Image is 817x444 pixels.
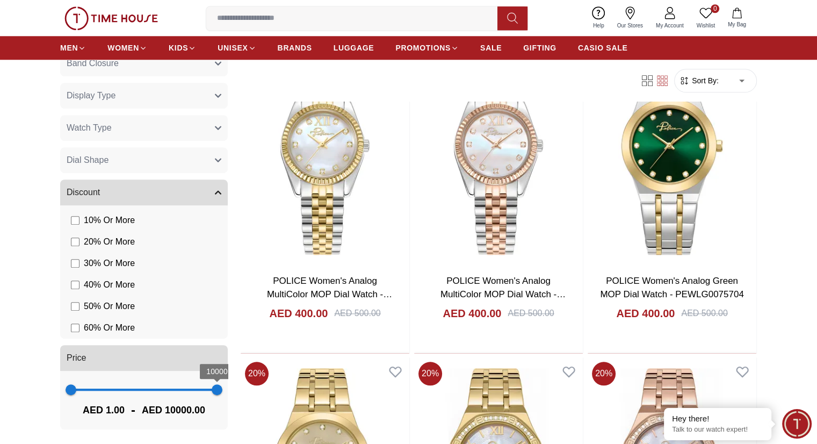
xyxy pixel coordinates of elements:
span: My Account [652,22,688,30]
a: 0Wishlist [690,4,721,32]
span: Watch Type [67,121,112,134]
span: Sort By: [690,75,719,86]
a: KIDS [169,38,196,58]
div: AED 500.00 [334,307,380,320]
a: Our Stores [611,4,649,32]
span: Discount [67,186,100,199]
span: 10000 [206,367,228,376]
input: 50% Or More [71,302,79,311]
span: 40 % Or More [84,278,135,291]
a: Help [587,4,611,32]
a: WOMEN [107,38,147,58]
img: POLICE Women's Analog MultiColor MOP Dial Watch - PEWLG0075804 [241,43,409,265]
button: Discount [60,180,228,205]
input: 30% Or More [71,259,79,268]
button: Sort By: [679,75,719,86]
a: GIFTING [523,38,556,58]
span: 50 % Or More [84,300,135,313]
span: WOMEN [107,42,139,53]
span: 60 % Or More [84,321,135,334]
span: Display Type [67,89,115,102]
div: Chat Widget [782,409,812,439]
span: - [125,402,142,419]
span: 20 % [418,362,442,385]
input: 10% Or More [71,216,79,225]
span: Wishlist [692,22,719,30]
button: My Bag [721,5,753,31]
h4: AED 400.00 [443,306,501,321]
span: Price [67,352,86,364]
span: Help [589,22,609,30]
h4: AED 400.00 [616,306,675,321]
a: BRANDS [278,38,312,58]
span: PROMOTIONS [395,42,451,53]
a: MEN [60,38,86,58]
h4: AED 400.00 [269,306,328,321]
button: Dial Shape [60,147,228,173]
input: 60% Or More [71,324,79,332]
img: POLICE Women's Analog Green MOP Dial Watch - PEWLG0075704 [588,43,756,265]
span: SALE [480,42,502,53]
span: Our Stores [613,22,647,30]
button: Watch Type [60,115,228,141]
img: ... [64,6,158,30]
span: 20 % [245,362,269,385]
a: POLICE Women's Analog MultiColor MOP Dial Watch - PEWLG0075804 [267,276,392,313]
a: SALE [480,38,502,58]
input: 40% Or More [71,281,79,289]
a: POLICE Women's Analog Green MOP Dial Watch - PEWLG0075704 [600,276,743,300]
a: LUGGAGE [334,38,374,58]
a: POLICE Women's Analog MultiColor MOP Dial Watch - PEWLG0075803 [440,276,566,313]
span: KIDS [169,42,188,53]
div: AED 500.00 [508,307,554,320]
div: AED 500.00 [681,307,727,320]
span: 10 % Or More [84,214,135,227]
span: LUGGAGE [334,42,374,53]
span: AED 10000.00 [142,403,205,418]
button: Display Type [60,83,228,109]
span: 0 [711,4,719,13]
div: Hey there! [672,413,763,424]
input: 20% Or More [71,238,79,246]
span: BRANDS [278,42,312,53]
span: GIFTING [523,42,556,53]
span: 20 % Or More [84,235,135,248]
span: 30 % Or More [84,257,135,270]
img: POLICE Women's Analog MultiColor MOP Dial Watch - PEWLG0075803 [414,43,583,265]
a: UNISEX [218,38,256,58]
span: CASIO SALE [578,42,628,53]
button: Price [60,345,228,371]
span: MEN [60,42,78,53]
a: CASIO SALE [578,38,628,58]
span: My Bag [724,20,750,28]
span: 20 % [592,362,616,385]
span: UNISEX [218,42,248,53]
span: AED 1.00 [83,403,125,418]
p: Talk to our watch expert! [672,425,763,434]
span: Dial Shape [67,154,109,167]
a: PROMOTIONS [395,38,459,58]
span: Band Closure [67,57,119,70]
button: Band Closure [60,51,228,76]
